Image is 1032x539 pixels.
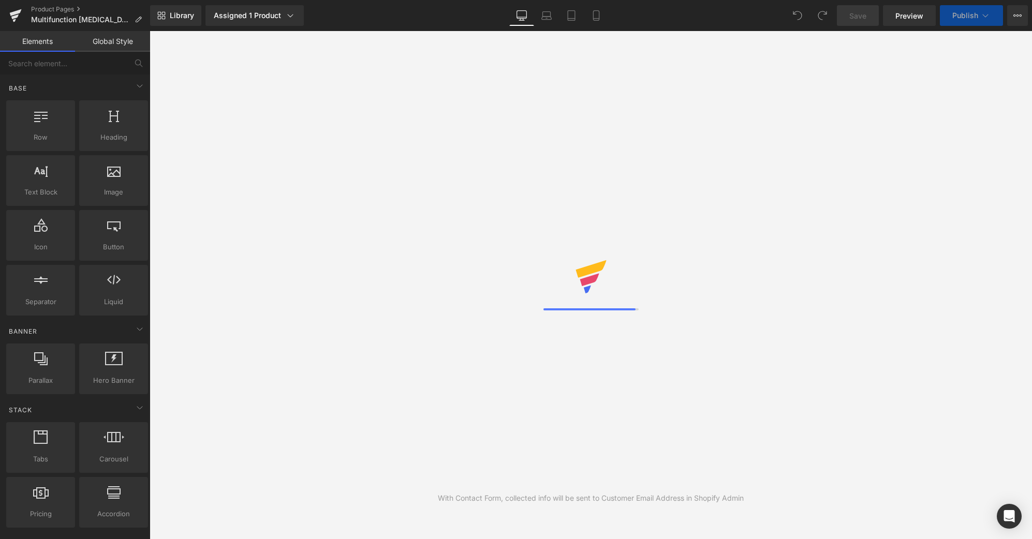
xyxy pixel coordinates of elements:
span: Library [170,11,194,20]
span: Heading [82,132,145,143]
span: Preview [895,10,923,21]
span: Image [82,187,145,198]
div: Open Intercom Messenger [997,504,1022,529]
a: Product Pages [31,5,150,13]
span: Parallax [9,375,72,386]
span: Liquid [82,296,145,307]
span: Stack [8,405,33,415]
a: Mobile [584,5,609,26]
span: Multifunction [MEDICAL_DATA] Traction Massager [31,16,130,24]
span: Save [849,10,866,21]
button: More [1007,5,1028,26]
span: Button [82,242,145,252]
span: Hero Banner [82,375,145,386]
span: Base [8,83,28,93]
a: Desktop [509,5,534,26]
a: Laptop [534,5,559,26]
button: Publish [940,5,1003,26]
a: New Library [150,5,201,26]
span: Row [9,132,72,143]
span: Text Block [9,187,72,198]
span: Accordion [82,508,145,519]
button: Undo [787,5,808,26]
span: Icon [9,242,72,252]
span: Tabs [9,454,72,465]
a: Tablet [559,5,584,26]
span: Pricing [9,508,72,519]
span: Separator [9,296,72,307]
div: With Contact Form, collected info will be sent to Customer Email Address in Shopify Admin [438,492,744,504]
span: Banner [8,326,38,336]
span: Publish [952,11,978,20]
a: Preview [883,5,936,26]
div: Assigned 1 Product [214,10,296,21]
button: Redo [812,5,833,26]
span: Carousel [82,454,145,465]
a: Global Style [75,31,150,52]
